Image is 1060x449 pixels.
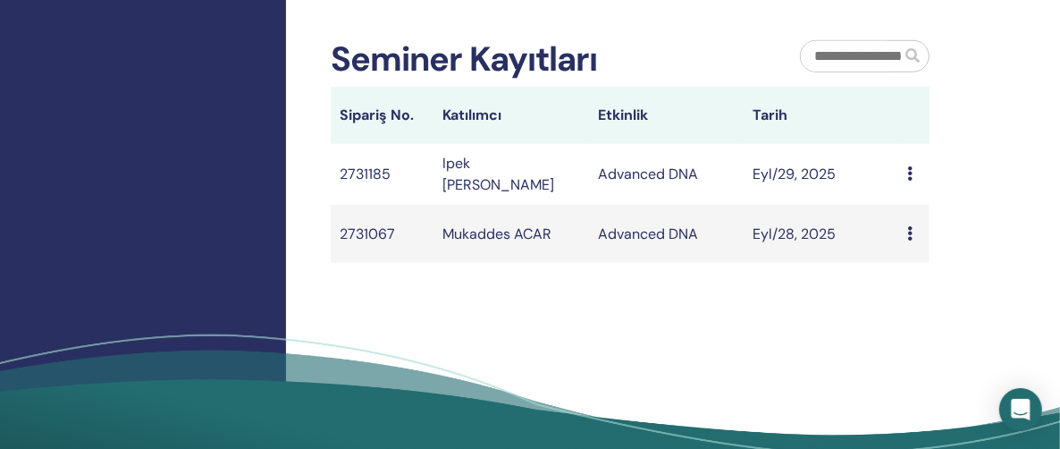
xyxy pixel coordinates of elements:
[589,144,744,205] td: Advanced DNA
[331,39,597,80] h2: Seminer Kayıtları
[331,144,434,205] td: 2731185
[589,87,744,144] th: Etkinlik
[744,87,898,144] th: Tarih
[589,205,744,263] td: Advanced DNA
[434,87,589,144] th: Katılımcı
[331,87,434,144] th: Sipariş No.
[744,205,898,263] td: Eyl/28, 2025
[331,205,434,263] td: 2731067
[999,388,1042,431] div: Open Intercom Messenger
[434,144,589,205] td: Ipek [PERSON_NAME]
[434,205,589,263] td: Mukaddes ACAR
[744,144,898,205] td: Eyl/29, 2025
